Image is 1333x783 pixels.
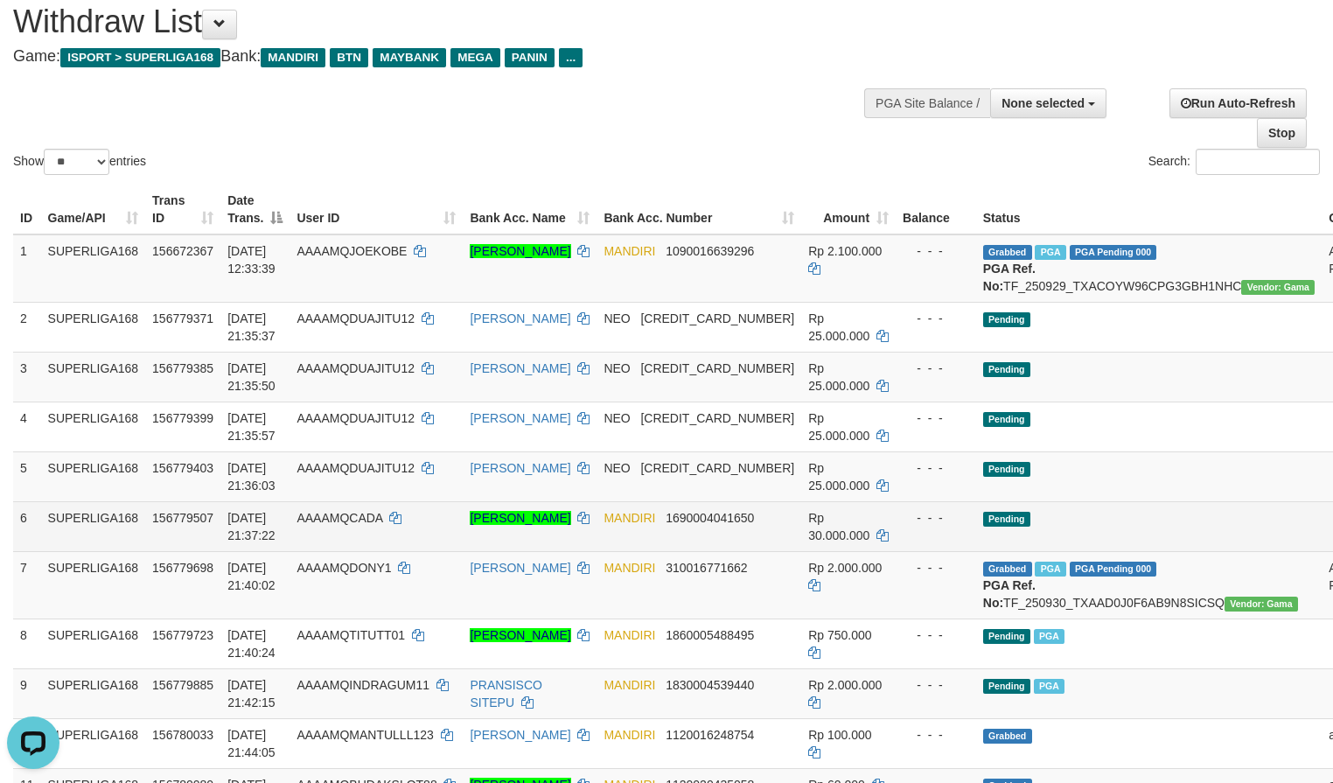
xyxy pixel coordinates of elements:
[903,409,969,427] div: - - -
[666,511,754,525] span: Copy 1690004041650 to clipboard
[297,461,415,475] span: AAAAMQDUAJITU12
[808,511,869,542] span: Rp 30.000.000
[13,302,41,352] td: 2
[227,561,276,592] span: [DATE] 21:40:02
[983,629,1030,644] span: Pending
[1257,118,1307,148] a: Stop
[976,185,1322,234] th: Status
[297,678,429,692] span: AAAAMQINDRAGUM11
[604,511,655,525] span: MANDIRI
[1034,629,1064,644] span: Marked by aafchoeunmanni
[470,628,570,642] a: [PERSON_NAME]
[983,412,1030,427] span: Pending
[983,245,1032,260] span: Grabbed
[330,48,368,67] span: BTN
[44,149,109,175] select: Showentries
[666,561,747,575] span: Copy 310016771662 to clipboard
[290,185,463,234] th: User ID: activate to sort column ascending
[903,676,969,694] div: - - -
[470,728,570,742] a: [PERSON_NAME]
[801,185,896,234] th: Amount: activate to sort column ascending
[597,185,801,234] th: Bank Acc. Number: activate to sort column ascending
[152,411,213,425] span: 156779399
[463,185,597,234] th: Bank Acc. Name: activate to sort column ascending
[227,678,276,710] span: [DATE] 21:42:15
[808,628,871,642] span: Rp 750.000
[666,244,754,258] span: Copy 1090016639296 to clipboard
[604,678,655,692] span: MANDIRI
[297,411,415,425] span: AAAAMQDUAJITU12
[976,551,1322,619] td: TF_250930_TXAAD0J0F6AB9N8SICSQ
[297,244,407,258] span: AAAAMQJOEKOBE
[297,628,405,642] span: AAAAMQTITUTT01
[13,501,41,551] td: 6
[983,679,1030,694] span: Pending
[41,718,146,768] td: SUPERLIGA168
[808,728,871,742] span: Rp 100.000
[1196,149,1320,175] input: Search:
[145,185,220,234] th: Trans ID: activate to sort column ascending
[983,362,1030,377] span: Pending
[227,311,276,343] span: [DATE] 21:35:37
[983,462,1030,477] span: Pending
[470,511,570,525] a: [PERSON_NAME]
[13,619,41,668] td: 8
[903,459,969,477] div: - - -
[227,628,276,660] span: [DATE] 21:40:24
[1225,597,1298,612] span: Vendor URL: https://trx31.1velocity.biz
[983,729,1032,744] span: Grabbed
[666,628,754,642] span: Copy 1860005488495 to clipboard
[152,361,213,375] span: 156779385
[604,728,655,742] span: MANDIRI
[41,551,146,619] td: SUPERLIGA168
[983,262,1036,293] b: PGA Ref. No:
[60,48,220,67] span: ISPORT > SUPERLIGA168
[41,501,146,551] td: SUPERLIGA168
[470,311,570,325] a: [PERSON_NAME]
[297,728,433,742] span: AAAAMQMANTULLL123
[41,402,146,451] td: SUPERLIGA168
[808,678,882,692] span: Rp 2.000.000
[1035,245,1065,260] span: Marked by aafsengchandara
[604,461,630,475] span: NEO
[261,48,325,67] span: MANDIRI
[640,361,794,375] span: Copy 5859457140486971 to clipboard
[152,511,213,525] span: 156779507
[983,562,1032,577] span: Grabbed
[559,48,583,67] span: ...
[41,234,146,303] td: SUPERLIGA168
[1241,280,1315,295] span: Vendor URL: https://trx31.1velocity.biz
[604,244,655,258] span: MANDIRI
[470,461,570,475] a: [PERSON_NAME]
[41,451,146,501] td: SUPERLIGA168
[1001,96,1085,110] span: None selected
[152,461,213,475] span: 156779403
[903,310,969,327] div: - - -
[7,7,59,59] button: Open LiveChat chat widget
[505,48,555,67] span: PANIN
[152,678,213,692] span: 156779885
[640,461,794,475] span: Copy 5859457140486971 to clipboard
[808,461,869,493] span: Rp 25.000.000
[13,551,41,619] td: 7
[640,411,794,425] span: Copy 5859457140486971 to clipboard
[990,88,1106,118] button: None selected
[808,561,882,575] span: Rp 2.000.000
[1034,679,1064,694] span: Marked by aafchoeunmanni
[13,48,871,66] h4: Game: Bank:
[450,48,500,67] span: MEGA
[983,312,1030,327] span: Pending
[41,302,146,352] td: SUPERLIGA168
[1070,562,1157,577] span: PGA Pending
[152,628,213,642] span: 156779723
[666,678,754,692] span: Copy 1830004539440 to clipboard
[13,4,871,39] h1: Withdraw List
[903,626,969,644] div: - - -
[13,668,41,718] td: 9
[808,411,869,443] span: Rp 25.000.000
[41,185,146,234] th: Game/API: activate to sort column ascending
[808,244,882,258] span: Rp 2.100.000
[903,360,969,377] div: - - -
[604,561,655,575] span: MANDIRI
[1148,149,1320,175] label: Search:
